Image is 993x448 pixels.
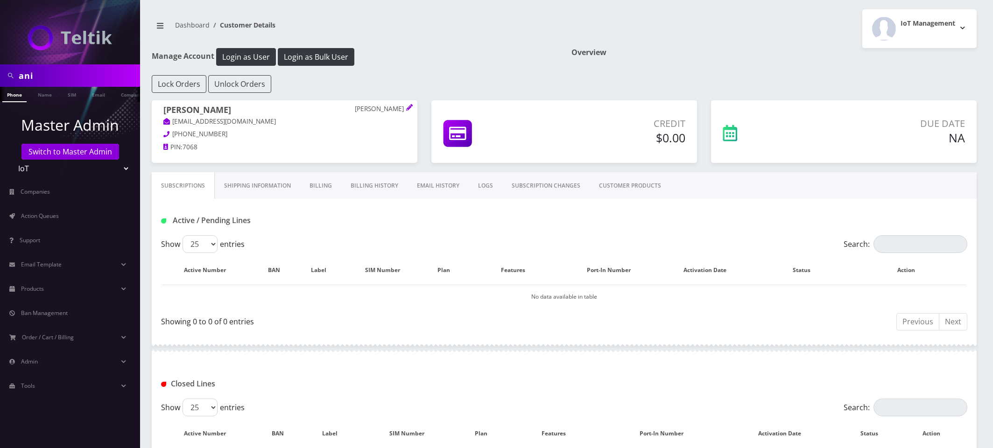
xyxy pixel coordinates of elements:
th: Label: activate to sort column ascending [308,420,362,447]
label: Search: [844,235,967,253]
label: Show entries [161,235,245,253]
button: Unlock Orders [208,75,271,93]
a: Billing History [341,172,408,199]
th: Active Number: activate to sort column ascending [162,257,258,284]
a: Login as Bulk User [278,51,354,61]
h1: Active / Pending Lines [161,216,421,225]
input: Search: [873,399,967,416]
a: Billing [300,172,341,199]
h1: Manage Account [152,48,557,66]
nav: breadcrumb [152,15,557,42]
span: Order / Cart / Billing [22,333,74,341]
img: Closed Lines [161,382,166,387]
a: SUBSCRIPTION CHANGES [502,172,590,199]
h5: $0.00 [550,131,685,145]
th: SIM Number: activate to sort column ascending [362,420,460,447]
th: Activation Date: activate to sort column ascending [662,257,758,284]
select: Showentries [183,399,218,416]
button: Lock Orders [152,75,206,93]
th: Features: activate to sort column ascending [470,257,565,284]
a: [EMAIL_ADDRESS][DOMAIN_NAME] [163,117,276,126]
a: Previous [896,313,939,330]
a: Phone [2,87,27,102]
a: Next [939,313,967,330]
a: EMAIL HISTORY [408,172,469,199]
button: IoT Management [862,9,977,48]
span: Tools [21,382,35,390]
div: Showing 0 to 0 of 0 entries [161,312,557,327]
th: Plan: activate to sort column ascending [428,257,469,284]
h1: Closed Lines [161,379,421,388]
span: Support [20,236,40,244]
th: BAN: activate to sort column ascending [259,420,307,447]
a: Company [116,87,148,101]
th: Label: activate to sort column ascending [300,257,346,284]
span: Admin [21,357,38,365]
span: Email Template [21,260,62,268]
label: Search: [844,399,967,416]
a: Login as User [214,51,278,61]
th: Activation Date: activate to sort column ascending [726,420,843,447]
a: Subscriptions [152,172,215,199]
th: SIM Number: activate to sort column ascending [347,257,427,284]
a: Email [87,87,110,101]
th: Action: activate to sort column ascending [855,257,966,284]
a: LOGS [469,172,502,199]
span: 7068 [183,143,197,151]
th: BAN: activate to sort column ascending [259,257,299,284]
span: Products [21,285,44,293]
a: Dashboard [175,21,210,29]
th: Port-In Number: activate to sort column ascending [566,257,661,284]
h1: Overview [571,48,977,57]
li: Customer Details [210,20,275,30]
span: Companies [21,188,50,196]
th: Action : activate to sort column ascending [906,420,967,447]
span: Ban Management [21,309,68,317]
th: Status: activate to sort column ascending [759,257,854,284]
p: Credit [550,117,685,131]
th: Active Number: activate to sort column descending [162,420,258,447]
button: Login as Bulk User [278,48,354,66]
th: Plan: activate to sort column ascending [462,420,510,447]
a: Switch to Master Admin [21,144,119,160]
button: Login as User [216,48,276,66]
select: Showentries [183,235,218,253]
a: SIM [63,87,81,101]
p: Due Date [808,117,965,131]
input: Search: [873,235,967,253]
a: CUSTOMER PRODUCTS [590,172,670,199]
a: PIN: [163,143,183,152]
p: [PERSON_NAME] [355,105,406,113]
h5: NA [808,131,965,145]
h2: IoT Management [901,20,955,28]
label: Show entries [161,399,245,416]
input: Search in Company [19,67,138,84]
h1: [PERSON_NAME] [163,105,406,117]
th: Port-In Number: activate to sort column ascending [607,420,725,447]
span: [PHONE_NUMBER] [172,130,227,138]
td: No data available in table [162,285,966,308]
th: Status: activate to sort column ascending [844,420,904,447]
img: Active / Pending Lines [161,218,166,224]
span: Action Queues [21,212,59,220]
img: IoT [28,25,112,50]
th: Features: activate to sort column ascending [511,420,606,447]
a: Shipping Information [215,172,300,199]
a: Name [33,87,56,101]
